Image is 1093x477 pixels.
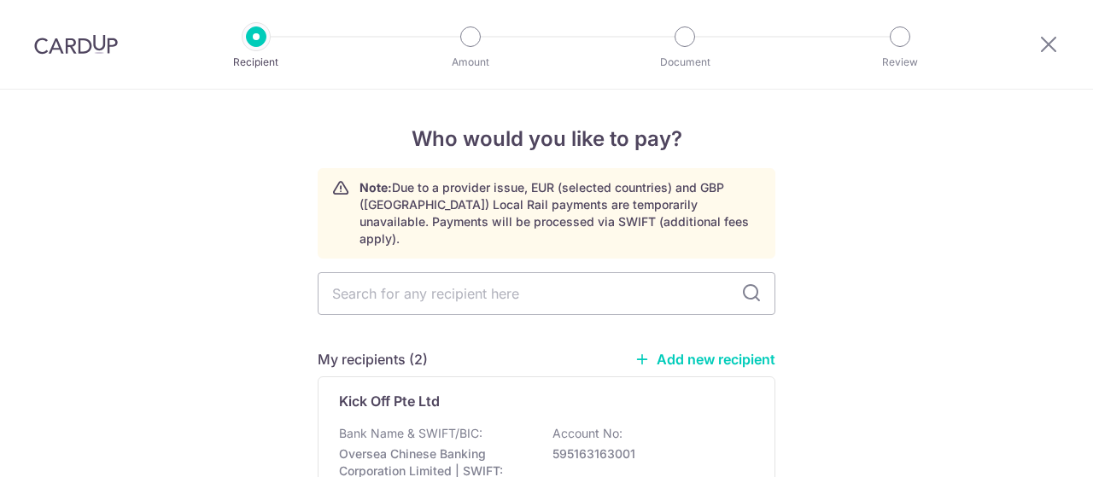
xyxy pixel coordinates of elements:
p: 595163163001 [552,445,744,462]
p: Amount [407,54,534,71]
input: Search for any recipient here [318,272,775,315]
iframe: Opens a widget where you can find more information [984,426,1076,468]
p: Review [837,54,963,71]
p: Bank Name & SWIFT/BIC: [339,425,482,442]
p: Recipient [193,54,319,71]
p: Kick Off Pte Ltd [339,391,440,411]
strong: Note: [359,180,392,195]
a: Add new recipient [634,351,775,368]
h4: Who would you like to pay? [318,124,775,154]
h5: My recipients (2) [318,349,428,369]
p: Due to a provider issue, EUR (selected countries) and GBP ([GEOGRAPHIC_DATA]) Local Rail payments... [359,179,761,247]
img: CardUp [34,34,118,55]
p: Account No: [552,425,622,442]
p: Document [622,54,748,71]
